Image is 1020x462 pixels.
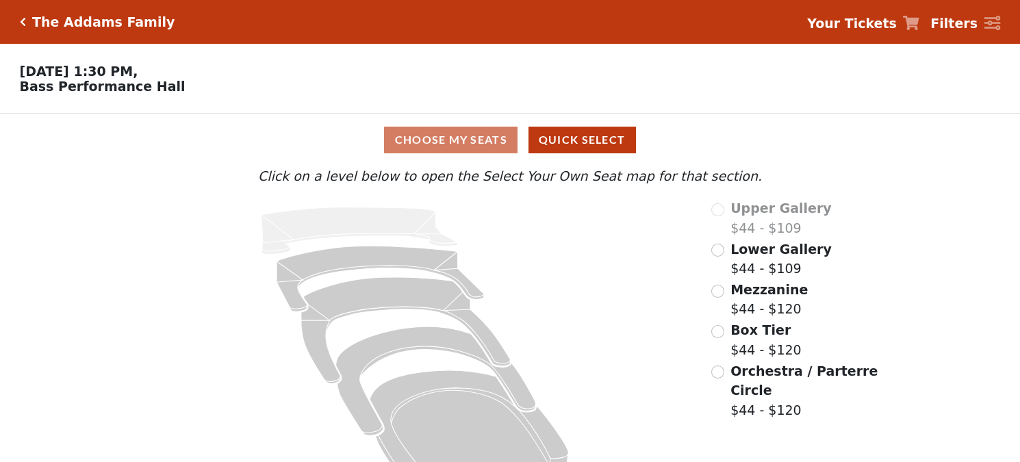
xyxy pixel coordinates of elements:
span: Upper Gallery [730,201,832,216]
span: Box Tier [730,322,791,337]
label: $44 - $109 [730,198,832,238]
strong: Filters [930,16,978,31]
label: $44 - $120 [730,361,880,420]
label: $44 - $120 [730,320,802,359]
h5: The Addams Family [32,14,175,30]
button: Quick Select [528,127,636,153]
strong: Your Tickets [807,16,897,31]
label: $44 - $120 [730,280,808,319]
a: Click here to go back to filters [20,17,26,27]
span: Lower Gallery [730,242,832,257]
a: Your Tickets [807,14,919,34]
label: $44 - $109 [730,240,832,279]
p: Click on a level below to open the Select Your Own Seat map for that section. [138,166,883,186]
span: Mezzanine [730,282,808,297]
path: Upper Gallery - Seats Available: 0 [261,207,457,255]
a: Filters [930,14,1000,34]
span: Orchestra / Parterre Circle [730,363,878,398]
